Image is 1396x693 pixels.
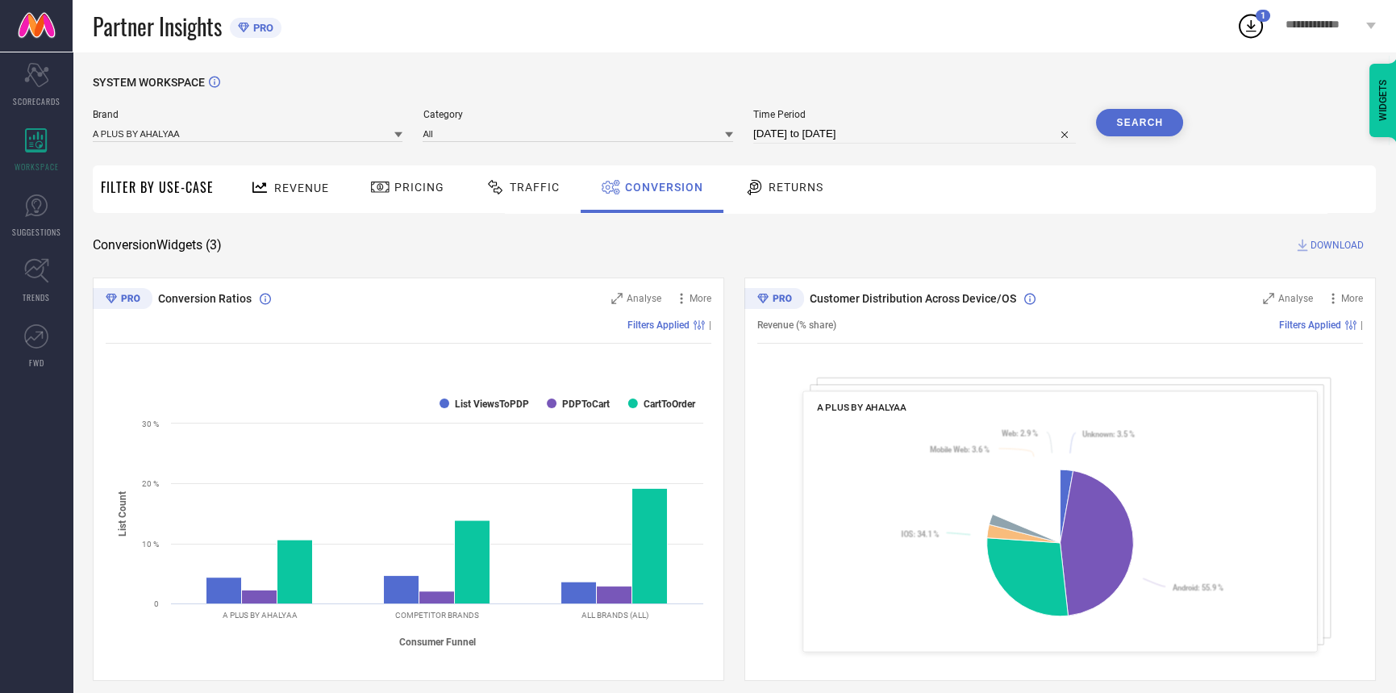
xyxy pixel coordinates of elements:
[1082,430,1113,439] tspan: Unknown
[1261,10,1265,21] span: 1
[1002,429,1016,438] tspan: Web
[117,491,128,536] tspan: List Count
[901,530,913,539] tspan: IOS
[93,10,222,43] span: Partner Insights
[817,402,906,413] span: A PLUS BY AHALYAA
[394,181,444,194] span: Pricing
[757,319,836,331] span: Revenue (% share)
[709,319,711,331] span: |
[744,288,804,312] div: Premium
[644,399,696,410] text: CartToOrder
[1236,11,1265,40] div: Open download list
[1096,109,1183,136] button: Search
[1172,583,1223,592] text: : 55.9 %
[223,611,298,620] text: A PLUS BY AHALYAA
[93,109,402,120] span: Brand
[581,611,648,620] text: ALL BRANDS (ALL)
[625,181,703,194] span: Conversion
[29,357,44,369] span: FWD
[1263,293,1274,304] svg: Zoom
[101,177,214,197] span: Filter By Use-Case
[1002,429,1038,438] text: : 2.9 %
[142,479,159,488] text: 20 %
[274,182,329,194] span: Revenue
[154,599,159,608] text: 0
[690,293,711,304] span: More
[249,22,273,34] span: PRO
[1172,583,1197,592] tspan: Android
[753,109,1076,120] span: Time Period
[562,399,610,410] text: PDPToCart
[810,292,1016,305] span: Customer Distribution Across Device/OS
[423,109,732,120] span: Category
[1082,430,1135,439] text: : 3.5 %
[399,636,476,647] tspan: Consumer Funnel
[1311,237,1364,253] span: DOWNLOAD
[93,237,222,253] span: Conversion Widgets ( 3 )
[23,291,50,303] span: TRENDS
[930,445,968,454] tspan: Mobile Web
[769,181,823,194] span: Returns
[1341,293,1363,304] span: More
[1278,293,1313,304] span: Analyse
[1361,319,1363,331] span: |
[455,399,529,410] text: List ViewsToPDP
[1279,319,1341,331] span: Filters Applied
[93,288,152,312] div: Premium
[510,181,560,194] span: Traffic
[395,611,479,620] text: COMPETITOR BRANDS
[627,293,661,304] span: Analyse
[158,292,252,305] span: Conversion Ratios
[142,420,159,428] text: 30 %
[627,319,690,331] span: Filters Applied
[753,124,1076,144] input: Select time period
[12,226,61,238] span: SUGGESTIONS
[13,95,60,107] span: SCORECARDS
[142,540,159,549] text: 10 %
[15,161,59,173] span: WORKSPACE
[930,445,990,454] text: : 3.6 %
[901,530,939,539] text: : 34.1 %
[611,293,623,304] svg: Zoom
[93,76,205,89] span: SYSTEM WORKSPACE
